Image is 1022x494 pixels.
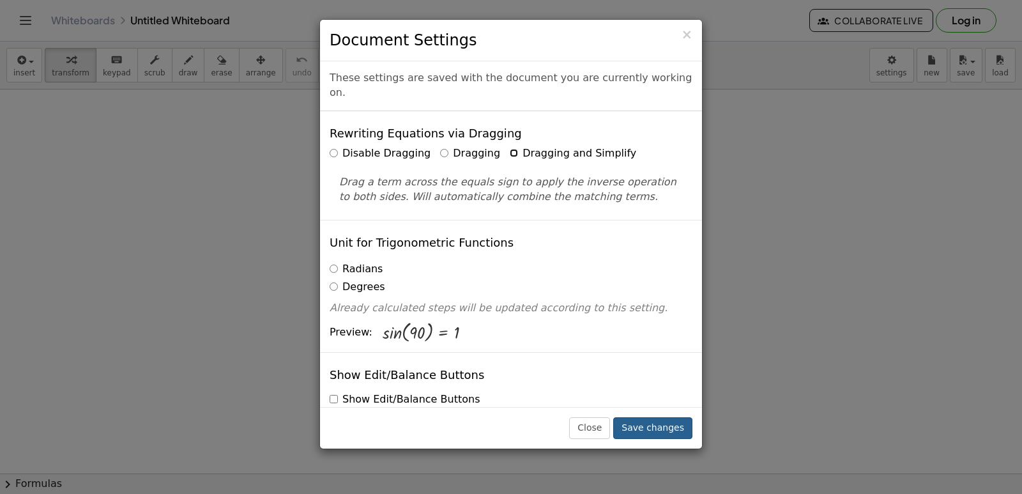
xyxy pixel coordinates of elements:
p: Drag a term across the equals sign to apply the inverse operation to both sides. Will automatical... [339,175,683,205]
label: Dragging and Simplify [510,146,636,161]
label: Dragging [440,146,500,161]
div: These settings are saved with the document you are currently working on. [320,61,702,111]
label: Degrees [330,280,385,295]
h4: Show Edit/Balance Buttons [330,369,484,382]
button: Close [569,417,610,439]
input: Dragging [440,149,448,157]
input: Degrees [330,282,338,291]
h4: Rewriting Equations via Dragging [330,127,522,140]
label: Disable Dragging [330,146,431,161]
button: Save changes [613,417,692,439]
input: Dragging and Simplify [510,149,518,157]
button: Close [681,28,692,42]
input: Show Edit/Balance Buttons [330,395,338,403]
h4: Unit for Trigonometric Functions [330,236,514,249]
label: Show Edit/Balance Buttons [330,392,480,407]
label: Radians [330,262,383,277]
span: × [681,27,692,42]
span: Preview: [330,325,372,340]
h3: Document Settings [330,29,692,51]
input: Disable Dragging [330,149,338,157]
p: Already calculated steps will be updated according to this setting. [330,301,692,316]
input: Radians [330,265,338,273]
